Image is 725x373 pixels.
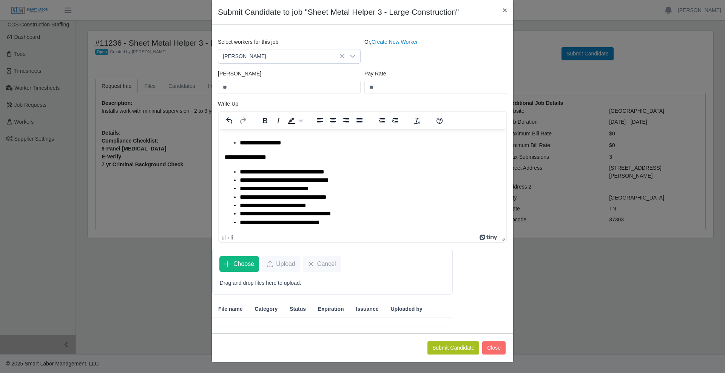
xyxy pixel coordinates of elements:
a: Powered by Tiny [480,235,498,241]
span: Issuance [356,305,379,313]
p: Drag and drop files here to upload. [220,279,445,287]
label: Write Up [218,100,238,108]
div: ul [222,235,226,241]
div: Background color Black [285,115,304,126]
button: Upload [262,256,300,272]
span: Expiration [318,305,344,313]
div: Press the Up and Down arrow keys to resize the editor. [498,233,506,242]
button: Justify [353,115,366,126]
label: Select workers for this job [218,38,278,46]
button: Bold [259,115,271,126]
button: Align center [327,115,339,126]
button: Cancel [303,256,341,272]
button: Italic [272,115,285,126]
button: Help [433,115,446,126]
button: Redo [236,115,249,126]
div: › [227,235,229,241]
span: Aaron Prater [218,49,345,63]
button: Close [482,341,506,355]
div: Or, [362,38,509,64]
span: Cancel [317,259,336,269]
span: File name [218,305,243,313]
span: Category [255,305,278,313]
span: Uploaded by [390,305,422,313]
div: li [231,235,233,241]
iframe: Rich Text Area [219,129,506,233]
button: Align left [313,115,326,126]
button: Clear formatting [411,115,424,126]
label: [PERSON_NAME] [218,70,261,78]
button: Align right [340,115,353,126]
button: Increase indent [389,115,401,126]
button: Choose [219,256,259,272]
label: Pay Rate [364,70,386,78]
button: Undo [223,115,236,126]
span: Choose [233,259,254,269]
span: Upload [276,259,295,269]
button: Submit Candidate [427,341,479,355]
a: Create New Worker [372,39,418,45]
button: Decrease indent [375,115,388,126]
span: Status [290,305,306,313]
